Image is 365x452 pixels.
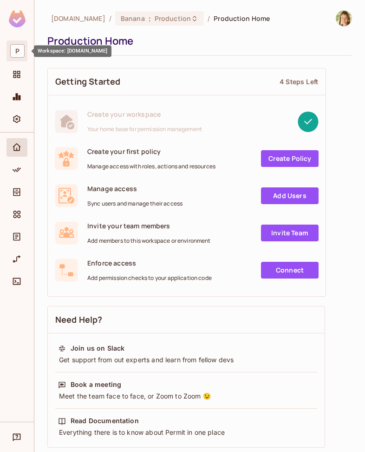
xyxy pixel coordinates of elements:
span: Sync users and manage their access [87,200,182,207]
span: Production [155,14,191,23]
div: Everything there is to know about Permit in one place [58,428,314,437]
div: Directory [7,183,27,201]
a: Create Policy [261,150,319,167]
div: Workspace: permit.io [7,40,27,61]
span: the active workspace [51,14,105,23]
div: Join us on Slack [71,344,124,353]
span: Banana [121,14,145,23]
div: Get support from out experts and learn from fellow devs [58,355,314,365]
div: Settings [7,110,27,128]
img: SReyMgAAAABJRU5ErkJggg== [9,10,26,27]
div: Help & Updates [7,428,27,446]
span: Enforce access [87,259,212,267]
div: Projects [7,65,27,84]
span: Manage access with roles, actions and resources [87,163,215,170]
span: P [10,44,25,58]
div: Policy [7,160,27,179]
li: / [109,14,111,23]
span: Production Home [214,14,270,23]
span: Manage access [87,184,182,193]
div: URL Mapping [7,250,27,268]
span: Add members to this workspace or environment [87,237,211,245]
span: Need Help? [55,314,103,326]
div: Audit Log [7,227,27,246]
div: Meet the team face to face, or Zoom to Zoom 😉 [58,392,314,401]
li: / [208,14,210,23]
span: Getting Started [55,76,120,87]
div: 4 Steps Left [280,77,318,86]
a: Add Users [261,187,319,204]
div: Connect [7,272,27,291]
div: Book a meeting [71,380,121,389]
span: : [148,15,151,22]
span: Create your workspace [87,110,202,119]
a: Connect [261,262,319,279]
div: Production Home [47,34,347,48]
span: Create your first policy [87,147,215,156]
span: Your home base for permission management [87,126,202,133]
div: Monitoring [7,87,27,106]
span: Add permission checks to your application code [87,274,212,282]
div: Home [7,138,27,157]
img: Natalia Edelson [336,11,352,26]
div: Workspace: [DOMAIN_NAME] [34,46,111,57]
span: Invite your team members [87,221,211,230]
div: Read Documentation [71,416,139,425]
div: Elements [7,205,27,224]
a: Invite Team [261,225,319,241]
